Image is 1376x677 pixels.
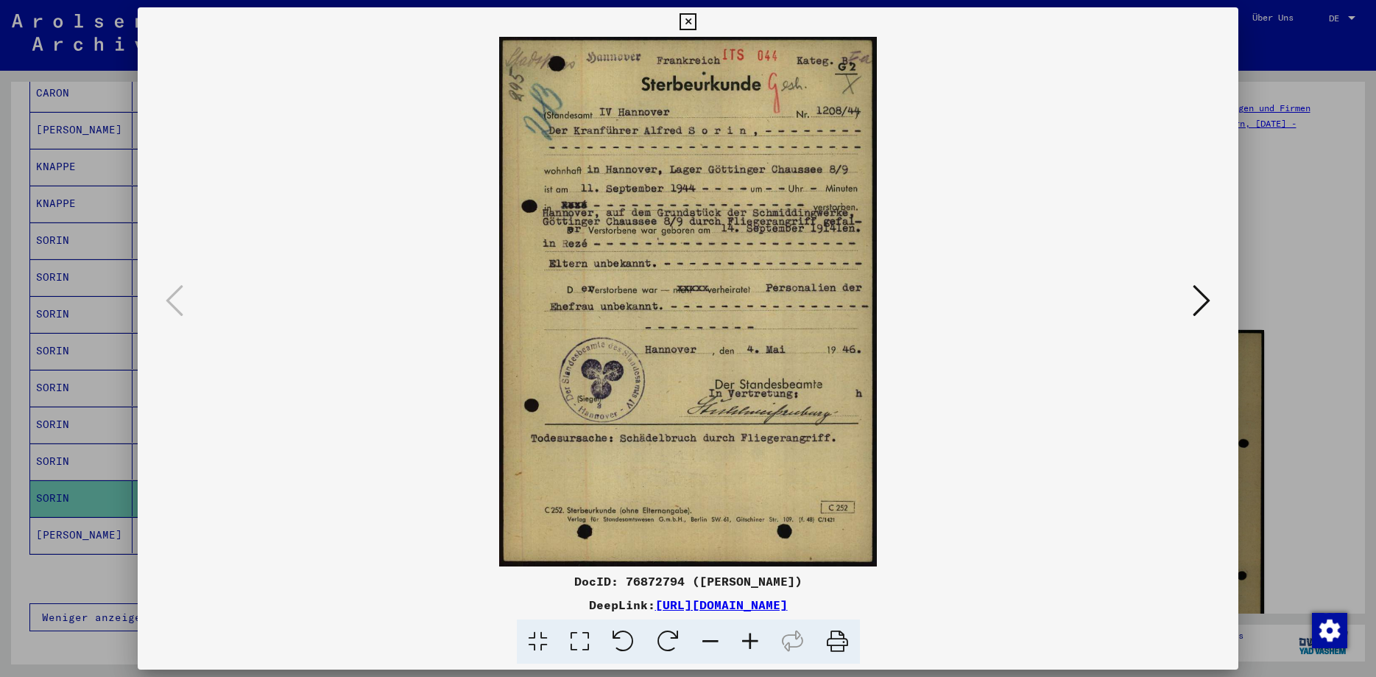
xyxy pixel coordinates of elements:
div: Zustimmung ändern [1311,612,1347,648]
div: DocID: 76872794 ([PERSON_NAME]) [138,572,1238,590]
img: 001.jpg [188,37,1188,566]
a: [URL][DOMAIN_NAME] [655,597,788,612]
div: DeepLink: [138,596,1238,614]
img: Zustimmung ändern [1312,613,1347,648]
